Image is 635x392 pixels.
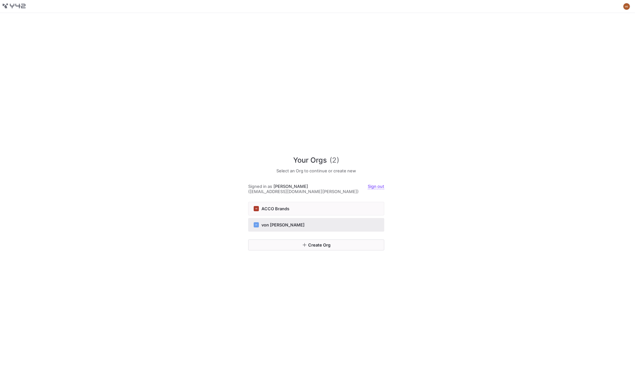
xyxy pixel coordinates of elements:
[329,155,339,166] span: (2)
[293,155,327,166] span: Your Orgs
[273,184,308,189] span: [PERSON_NAME]
[254,206,259,211] div: AB
[261,222,305,227] span: von [PERSON_NAME]
[368,184,384,189] a: Sign out
[248,218,384,232] button: VFvon [PERSON_NAME]
[623,3,630,10] button: ME
[248,239,384,250] button: Create Org
[254,222,259,227] div: VF
[248,202,384,215] button: ABACCO Brands
[308,242,330,248] span: Create Org
[248,189,359,194] span: ([EMAIL_ADDRESS][DOMAIN_NAME][PERSON_NAME])
[248,184,272,189] span: Signed in as
[261,206,289,211] span: ACCO Brands
[248,168,384,173] h5: Select an Org to continue or create new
